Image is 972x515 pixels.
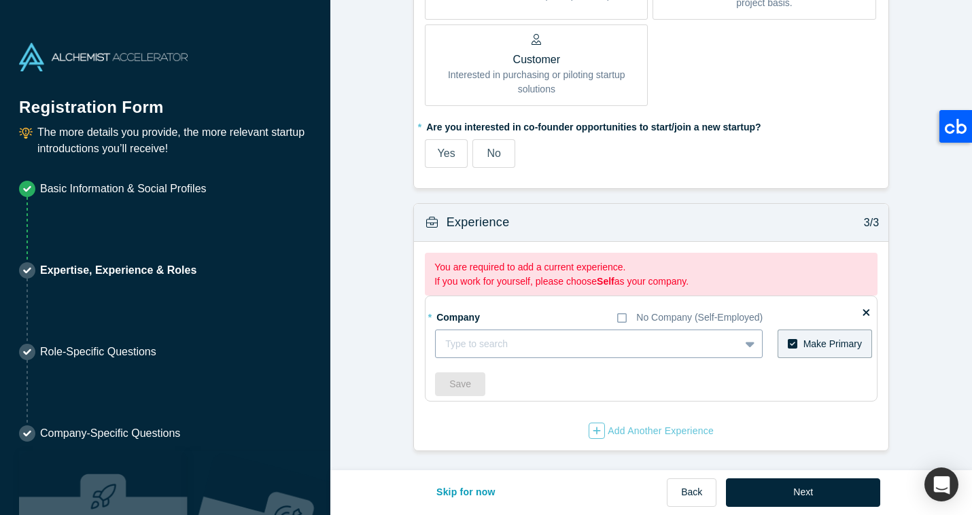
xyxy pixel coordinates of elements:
div: Add Another Experience [589,423,714,439]
p: 3/3 [856,215,879,231]
p: You are required to add a current experience. [434,260,868,274]
button: Add Another Experience [588,422,714,440]
div: No Company (Self-Employed) [636,310,763,325]
span: No [487,147,500,159]
div: Make Primary [803,337,862,351]
p: If you work for yourself, please choose as your company. [434,274,868,289]
button: Next [726,478,880,507]
button: Back [667,478,716,507]
p: The more details you provide, the more relevant startup introductions you’ll receive! [37,124,311,157]
h3: Experience [447,213,510,232]
p: Interested in purchasing or piloting startup solutions [435,68,638,96]
p: Company-Specific Questions [40,425,180,442]
label: Are you interested in co-founder opportunities to start/join a new startup? [425,116,878,135]
p: Customer [435,52,638,68]
label: Company [435,306,511,325]
span: Yes [438,147,455,159]
p: Expertise, Experience & Roles [40,262,196,279]
p: Basic Information & Social Profiles [40,181,207,197]
button: Save [435,372,485,396]
button: Skip for now [422,478,510,507]
strong: Self [597,276,614,287]
h1: Registration Form [19,81,311,120]
p: Role-Specific Questions [40,344,156,360]
img: Alchemist Accelerator Logo [19,43,188,71]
